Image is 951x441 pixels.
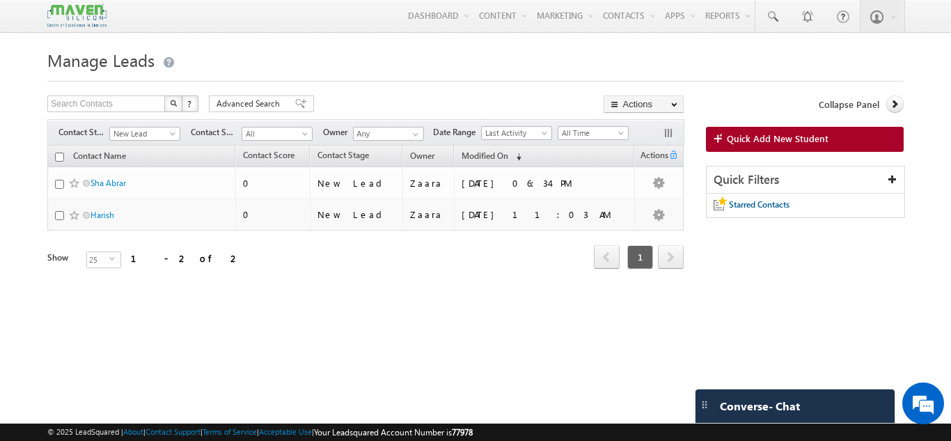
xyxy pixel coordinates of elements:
span: Owner [323,126,353,139]
span: Owner [410,150,434,161]
span: Contact Stage [317,150,369,160]
span: All Time [558,127,624,139]
img: Search [170,100,177,107]
input: Check all records [55,153,64,162]
a: next [658,247,684,269]
a: Terms of Service [203,427,257,436]
span: (sorted descending) [510,151,521,162]
div: Quick Filters [707,167,904,194]
div: Show [47,252,75,264]
div: 0 [243,177,304,189]
a: Contact Name [66,148,133,167]
div: [DATE] 06:34 PM [462,177,629,189]
span: Contact Stage [58,126,109,139]
button: ? [182,95,198,112]
a: All [242,127,313,141]
div: [DATE] 11:03 AM [462,208,629,221]
a: New Lead [109,127,180,141]
a: Show All Items [405,127,423,141]
span: New Lead [110,127,176,140]
a: Quick Add New Student [706,127,904,152]
span: 77978 [452,427,473,438]
span: Collapse Panel [819,98,879,111]
a: Sha Abrar [91,178,126,188]
span: Starred Contacts [729,199,789,210]
span: prev [594,245,620,269]
div: New Lead [317,177,396,189]
a: About [123,427,143,436]
div: 0 [243,208,304,221]
span: 1 [627,245,653,269]
span: Quick Add New Student [727,132,828,145]
span: Actions [635,148,668,166]
span: Manage Leads [47,49,155,71]
span: Converse - Chat [720,400,800,412]
span: Date Range [433,126,481,139]
span: All [242,127,308,140]
span: Contact Source [191,126,242,139]
div: 1 - 2 of 2 [131,250,240,266]
div: Zaara [410,208,448,221]
span: select [109,256,120,262]
span: Your Leadsquared Account Number is [314,427,473,438]
span: ? [187,98,194,109]
a: Harish [91,210,114,220]
a: Contact Support [146,427,201,436]
div: New Lead [317,208,396,221]
button: Actions [604,95,684,113]
input: Type to Search [353,127,424,141]
span: Last Activity [482,127,548,139]
img: Custom Logo [47,3,106,28]
div: Zaara [410,177,448,189]
a: Acceptable Use [259,427,312,436]
span: Modified On [462,150,508,161]
a: Contact Score [236,148,301,166]
a: Modified On (sorted descending) [455,148,528,166]
a: All Time [558,126,629,140]
span: 25 [87,252,109,268]
img: carter-drag [699,399,710,410]
span: next [658,245,684,269]
span: © 2025 LeadSquared | | | | | [47,426,473,439]
a: prev [594,247,620,269]
span: Contact Score [243,150,294,160]
a: Last Activity [481,126,552,140]
span: Advanced Search [217,98,284,110]
a: Contact Stage [311,148,376,166]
